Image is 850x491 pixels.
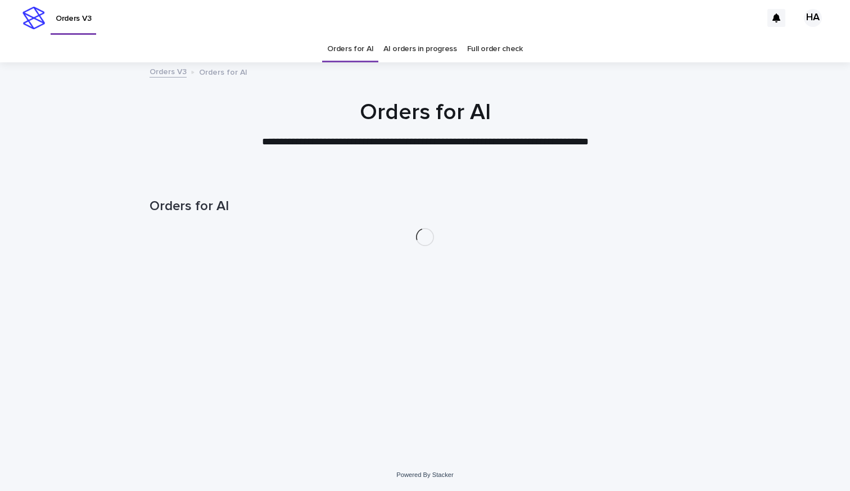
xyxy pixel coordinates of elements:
a: AI orders in progress [383,36,457,62]
div: HA [804,9,822,27]
a: Powered By Stacker [396,471,453,478]
a: Orders for AI [327,36,373,62]
h1: Orders for AI [150,99,700,126]
h1: Orders for AI [150,198,700,215]
img: stacker-logo-s-only.png [22,7,45,29]
a: Full order check [467,36,523,62]
p: Orders for AI [199,65,247,78]
a: Orders V3 [150,65,187,78]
